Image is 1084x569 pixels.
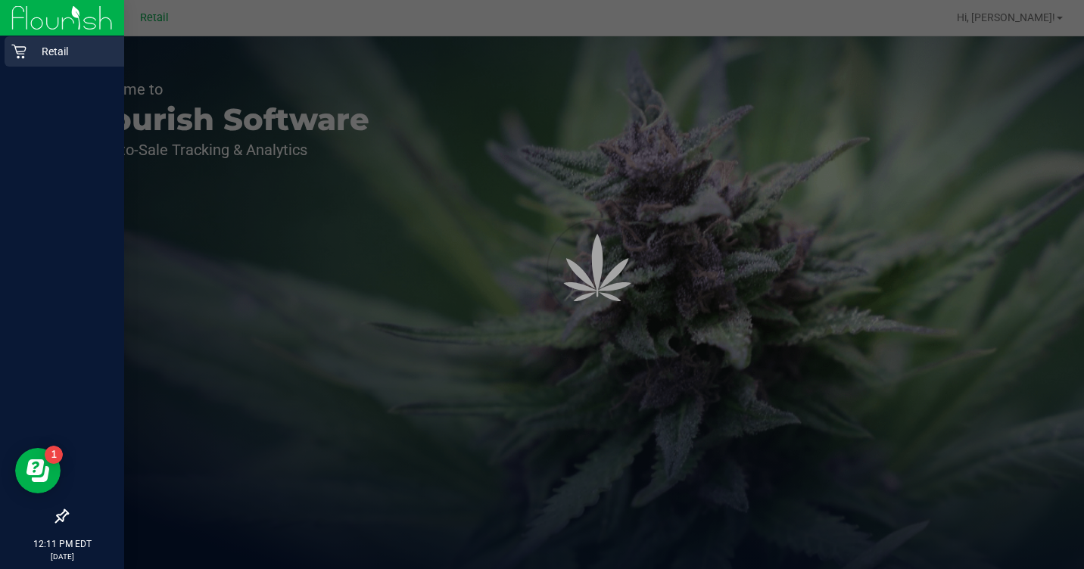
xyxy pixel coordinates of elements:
[11,44,26,59] inline-svg: Retail
[45,446,63,464] iframe: Resource center unread badge
[15,448,61,493] iframe: Resource center
[7,551,117,562] p: [DATE]
[7,537,117,551] p: 12:11 PM EDT
[26,42,117,61] p: Retail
